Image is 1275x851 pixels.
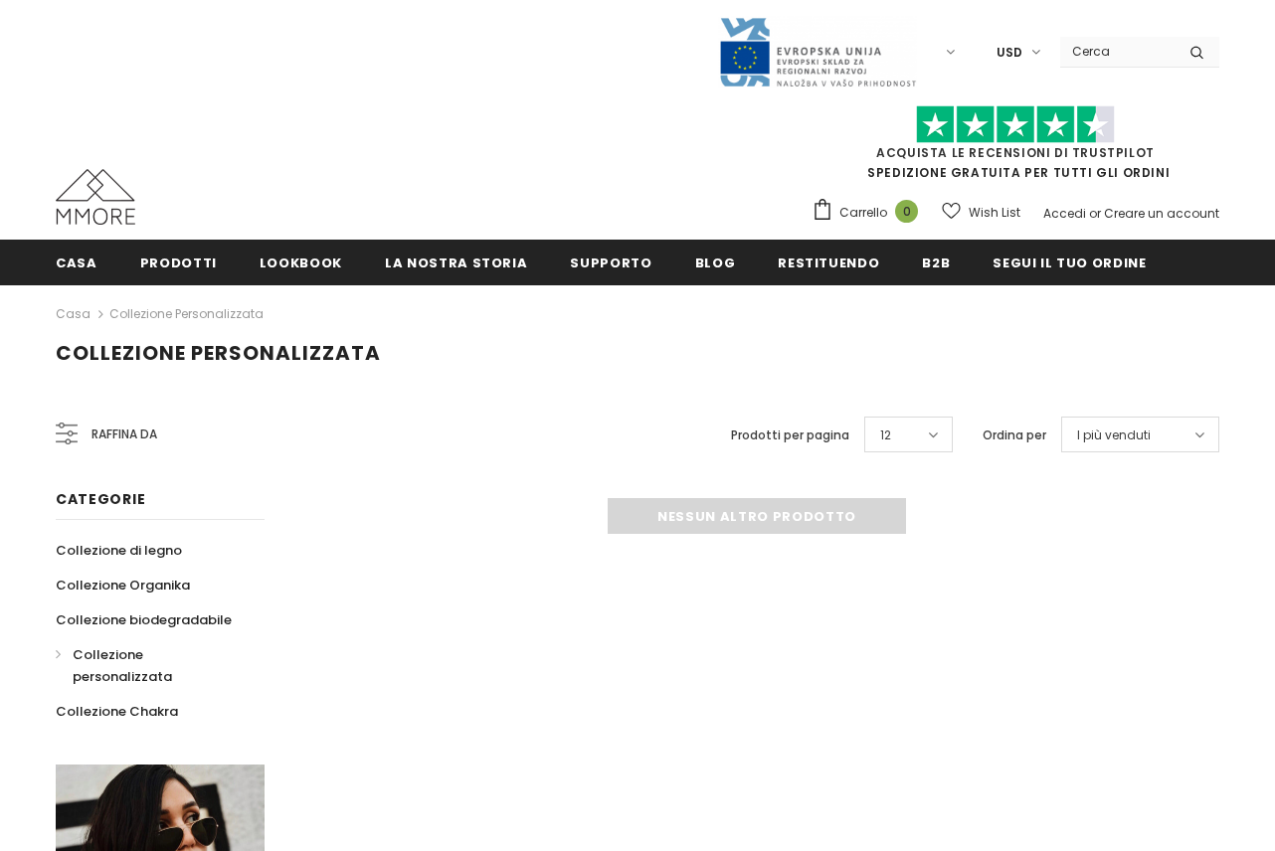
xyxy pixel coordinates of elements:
a: Restituendo [778,240,879,284]
span: Collezione Chakra [56,702,178,721]
a: Collezione personalizzata [109,305,264,322]
a: Javni Razpis [718,43,917,60]
span: Collezione personalizzata [73,645,172,686]
img: Fidati di Pilot Stars [916,105,1115,144]
span: Prodotti [140,254,217,272]
a: Accedi [1043,205,1086,222]
a: supporto [570,240,651,284]
span: Raffina da [91,424,157,445]
a: Collezione Organika [56,568,190,602]
span: 12 [880,425,891,445]
a: Casa [56,240,97,284]
span: Carrello [839,203,887,223]
a: Wish List [942,195,1020,230]
img: Javni Razpis [718,16,917,88]
span: Lookbook [260,254,342,272]
span: 0 [895,200,918,223]
span: La nostra storia [385,254,527,272]
a: B2B [922,240,950,284]
span: Categorie [56,489,145,509]
a: Blog [695,240,736,284]
a: Casa [56,302,91,326]
a: Creare un account [1104,205,1219,222]
a: Carrello 0 [812,198,928,228]
span: I più venduti [1077,425,1151,445]
a: Collezione di legno [56,533,182,568]
span: supporto [570,254,651,272]
a: Prodotti [140,240,217,284]
span: USD [997,43,1022,63]
a: Collezione Chakra [56,694,178,729]
label: Ordina per [983,425,1046,445]
a: La nostra storia [385,240,527,284]
a: Acquista le recensioni di TrustPilot [876,144,1155,161]
span: Restituendo [778,254,879,272]
span: Blog [695,254,736,272]
img: Casi MMORE [56,169,135,225]
a: Collezione personalizzata [56,637,243,694]
input: Search Site [1060,37,1175,66]
label: Prodotti per pagina [731,425,849,445]
span: Wish List [969,203,1020,223]
span: Collezione di legno [56,541,182,560]
span: B2B [922,254,950,272]
span: SPEDIZIONE GRATUITA PER TUTTI GLI ORDINI [812,114,1219,181]
span: Collezione personalizzata [56,339,381,367]
a: Collezione biodegradabile [56,602,232,637]
a: Lookbook [260,240,342,284]
span: Collezione Organika [56,576,190,595]
span: Segui il tuo ordine [993,254,1146,272]
a: Segui il tuo ordine [993,240,1146,284]
span: or [1089,205,1101,222]
span: Collezione biodegradabile [56,610,232,629]
span: Casa [56,254,97,272]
